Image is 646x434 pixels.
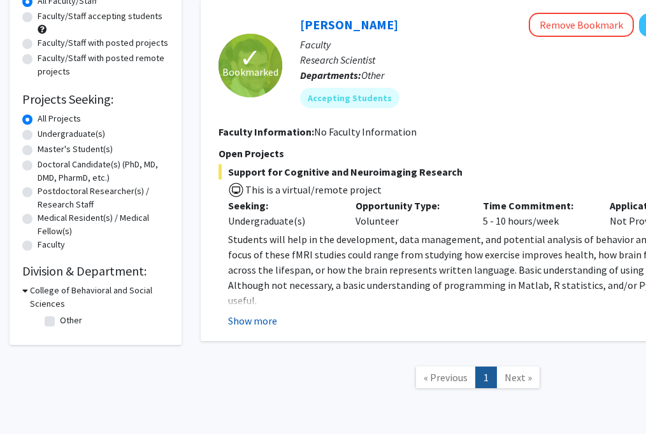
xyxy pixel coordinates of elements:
h2: Division & Department: [22,263,169,279]
mat-chip: Accepting Students [300,88,399,108]
span: Next » [505,371,532,384]
h2: Projects Seeking: [22,92,169,107]
label: Master's Student(s) [38,143,113,156]
label: All Projects [38,112,81,125]
label: Postdoctoral Researcher(s) / Research Staff [38,185,169,211]
p: Seeking: [228,198,336,213]
label: Doctoral Candidate(s) (PhD, MD, DMD, PharmD, etc.) [38,158,169,185]
div: Undergraduate(s) [228,213,336,228]
div: Volunteer [346,198,473,228]
label: Faculty [38,238,65,251]
h3: College of Behavioral and Social Sciences [30,284,169,311]
a: [PERSON_NAME] [300,17,398,32]
label: Faculty/Staff with posted projects [38,36,168,50]
p: Time Commitment: [483,198,591,213]
label: Medical Resident(s) / Medical Fellow(s) [38,211,169,238]
button: Remove Bookmark [529,13,634,37]
span: Other [361,69,384,81]
span: Bookmarked [222,64,278,80]
a: Previous Page [415,367,476,389]
span: No Faculty Information [314,125,417,138]
iframe: Chat [10,377,54,424]
label: Other [60,314,82,327]
b: Faculty Information: [219,125,314,138]
a: Next Page [496,367,540,389]
p: Opportunity Type: [355,198,464,213]
span: This is a virtual/remote project [244,183,382,196]
button: Show more [228,313,277,328]
div: 5 - 10 hours/week [473,198,601,228]
span: « Previous [424,371,468,384]
label: Faculty/Staff accepting students [38,10,162,23]
label: Undergraduate(s) [38,127,105,141]
a: 1 [475,367,497,389]
span: ✓ [240,52,261,64]
label: Faculty/Staff with posted remote projects [38,52,169,78]
b: Departments: [300,69,361,81]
